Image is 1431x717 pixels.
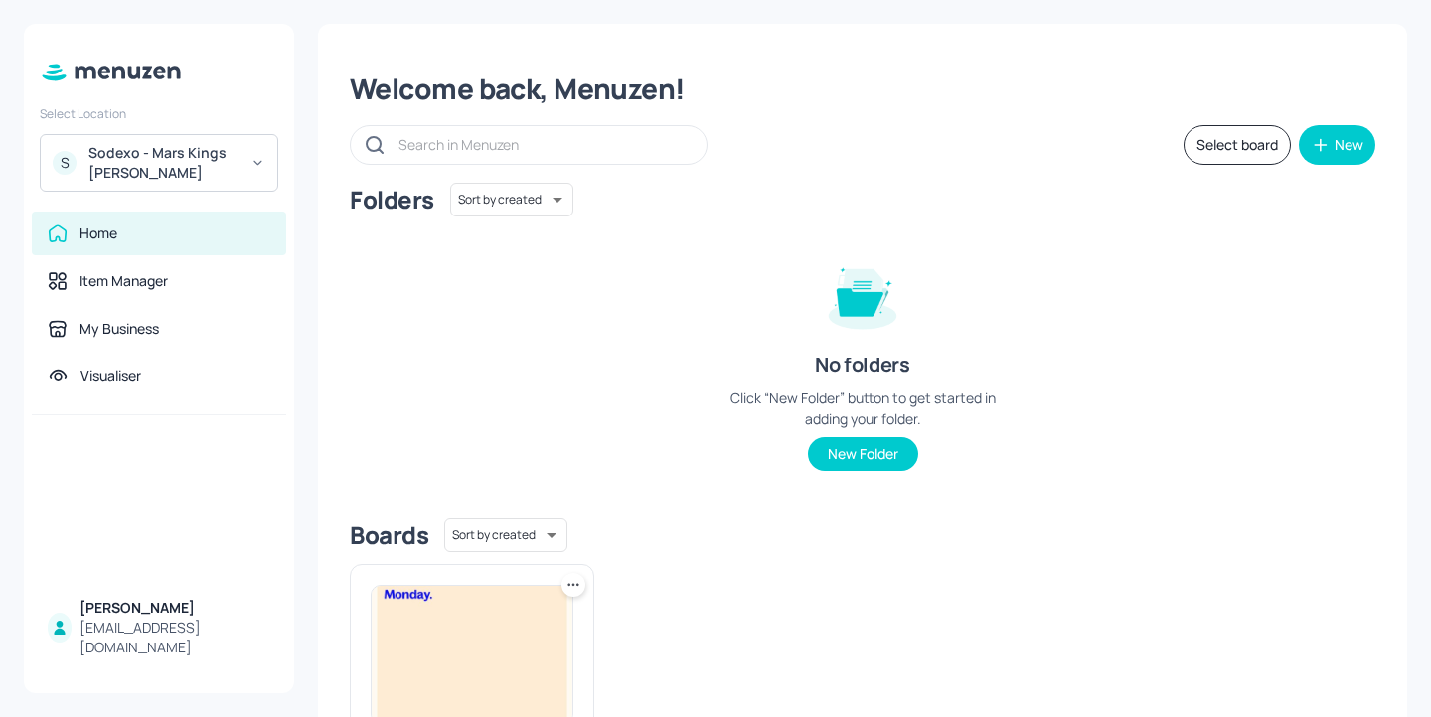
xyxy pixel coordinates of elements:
div: S [53,151,77,175]
div: Welcome back, Menuzen! [350,72,1375,107]
div: Item Manager [79,271,168,291]
div: Click “New Folder” button to get started in adding your folder. [714,387,1012,429]
div: Select Location [40,105,278,122]
div: Visualiser [80,366,141,386]
button: Select board [1184,125,1291,165]
input: Search in Menuzen [398,130,687,159]
div: No folders [815,352,909,379]
button: New [1299,125,1375,165]
div: [EMAIL_ADDRESS][DOMAIN_NAME] [79,618,270,657]
img: folder-empty [813,244,912,344]
div: Folders [350,184,434,215]
div: Sort by created [444,515,567,555]
div: Home [79,223,117,243]
div: Sodexo - Mars Kings [PERSON_NAME] [88,143,238,183]
div: My Business [79,319,159,339]
div: Boards [350,519,428,551]
button: New Folder [808,437,918,471]
div: [PERSON_NAME] [79,598,270,618]
div: New [1335,138,1363,152]
div: Sort by created [450,180,573,219]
